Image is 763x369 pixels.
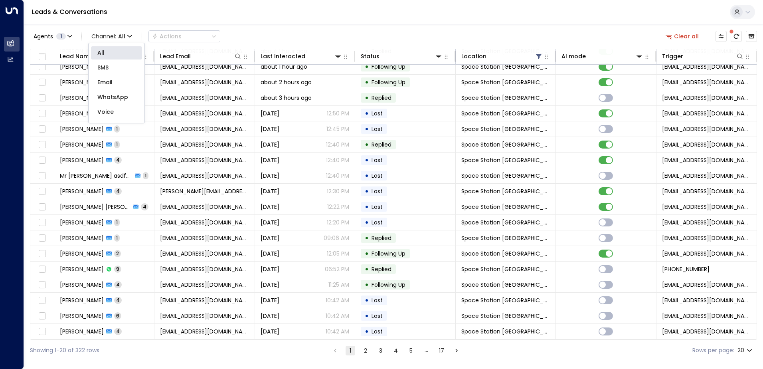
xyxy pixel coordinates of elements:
[97,93,128,101] span: WhatsApp
[97,78,113,87] span: Email
[97,49,105,57] span: All
[97,123,127,131] span: Web Chat
[97,63,109,72] span: SMS
[97,108,114,116] span: Voice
